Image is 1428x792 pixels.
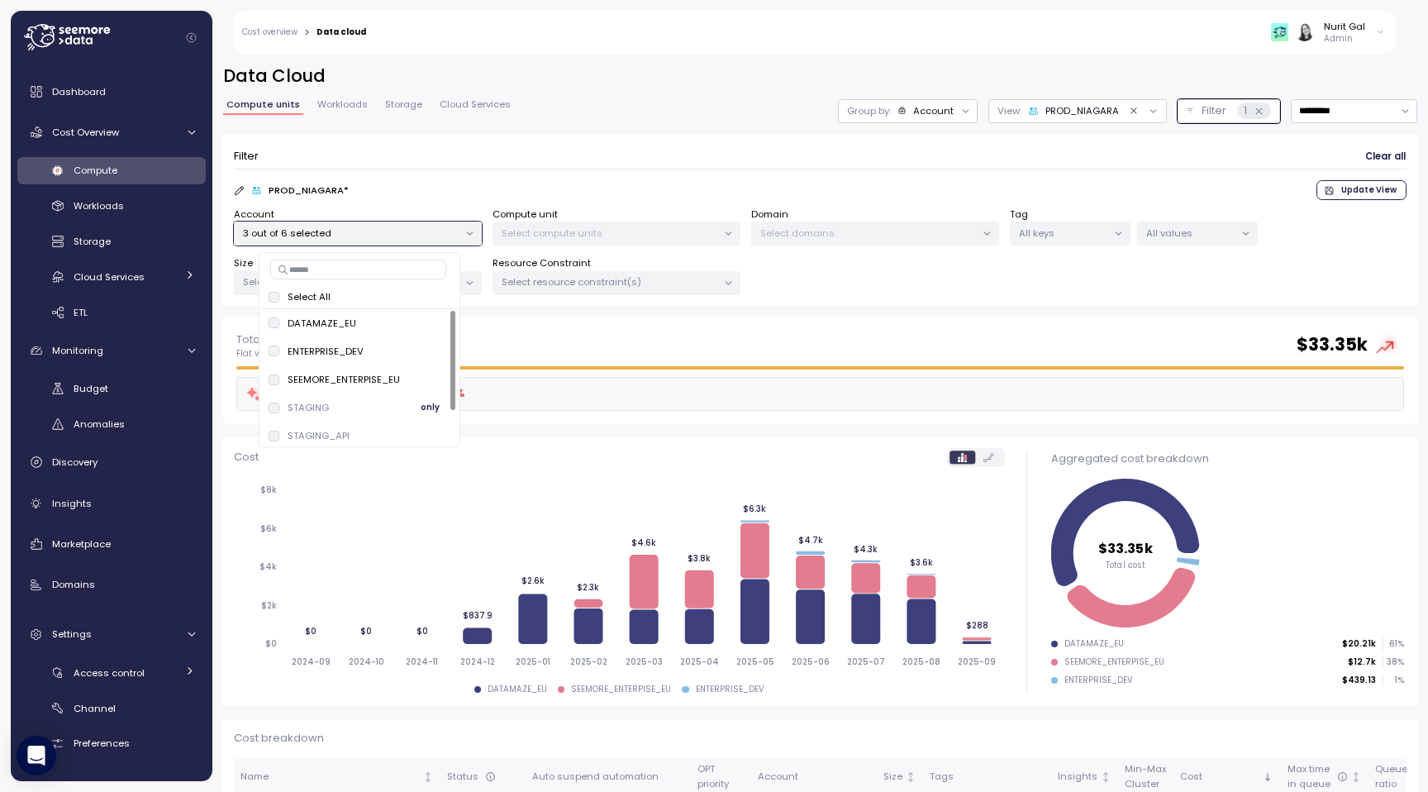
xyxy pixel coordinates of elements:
button: Clear all [1364,145,1407,169]
p: ENTERPRISE_DEV [288,345,364,358]
span: Access control [74,666,145,680]
a: Settings [17,618,206,651]
p: All values [1146,227,1235,240]
a: Domains [17,569,206,602]
p: $439.13 [1342,675,1376,686]
span: Cloud Services [74,270,145,284]
tspan: $837.9 [462,609,492,620]
span: Compute units [226,100,300,109]
tspan: $4.3k [854,544,878,555]
p: Select resource constraint(s) [502,275,717,289]
span: Storage [385,100,422,109]
a: Discovery [17,446,206,479]
img: 65f98ecb31a39d60f1f315eb.PNG [1271,23,1288,41]
h2: $ 33.35k [1297,333,1368,357]
p: View: [997,104,1021,117]
span: Dashboard [52,85,106,98]
tspan: 2025-07 [847,656,885,667]
p: Select compute units [502,227,717,240]
a: Cost Overview [17,116,206,149]
p: $12.7k [1348,656,1376,668]
div: Tags [930,770,1045,785]
div: Filter1 [1178,99,1280,123]
tspan: $0 [305,626,317,637]
div: SEEMORE_ENTERPISE_EU [1064,656,1164,668]
span: Workloads [317,100,368,109]
tspan: 2024-09 [292,656,331,667]
div: Account [913,104,954,117]
p: 3 out of 6 selected [243,227,459,240]
h2: Data Cloud [223,64,1417,88]
span: Domains [52,578,95,591]
p: Select domains [760,227,976,240]
div: ENTERPRISE_DEV [696,684,764,695]
label: Size [234,256,253,271]
tspan: $6k [260,523,277,534]
a: Cost overview [242,28,297,36]
div: PROD_NIAGARA [1028,104,1119,117]
div: Size [883,770,902,785]
p: 1 % [1383,675,1403,686]
span: Clear all [1365,146,1406,168]
button: Collapse navigation [181,31,202,44]
tspan: $4k [259,561,277,572]
tspan: $33.35k [1098,538,1154,557]
label: Compute unit [493,208,558,222]
tspan: 2025-06 [792,656,830,667]
tspan: $4.6k [631,537,656,548]
tspan: $2.6k [521,575,545,586]
div: Insights [1058,770,1097,785]
p: SEEMORE_ENTERPISE_EU [288,373,400,386]
p: All keys [1019,227,1107,240]
tspan: $3.8k [688,553,711,564]
div: There was a cost increase of [245,384,464,403]
p: Filter [234,148,259,165]
label: Account [234,208,274,222]
span: Storage [74,235,111,248]
tspan: 2025-01 [516,656,550,667]
p: 38 % [1383,656,1403,668]
span: Compute [74,164,117,177]
a: Channel [17,694,206,722]
p: STAGING_API [288,429,350,442]
tspan: 2025-05 [736,656,774,667]
p: Filter [1202,103,1226,119]
div: Cost [1180,770,1260,785]
div: Not sorted [905,771,916,783]
span: Cloud Services [440,100,511,109]
span: Marketplace [52,537,111,551]
span: Anomalies [74,417,125,431]
p: Admin [1324,33,1365,45]
a: Dashboard [17,75,206,108]
span: Update View [1341,181,1397,199]
a: Storage [17,228,206,255]
tspan: 2025-03 [626,656,663,667]
tspan: $0 [360,626,372,637]
span: Insights [52,497,92,510]
p: 1 [1244,103,1247,119]
div: Data cloud [317,28,366,36]
p: $20.21k [1342,638,1376,650]
div: SEEMORE_ENTERPISE_EU [571,684,671,695]
tspan: $288 [965,620,988,631]
label: Tag [1010,208,1028,222]
div: Not sorted [1100,771,1111,783]
p: Select All [288,290,331,303]
span: Budget [74,382,108,395]
p: Select size(s) [243,275,459,289]
p: PROD_NIAGARA * [269,184,349,197]
button: Update View [1316,180,1407,200]
div: > [304,27,310,38]
label: Domain [751,208,788,222]
a: Monitoring [17,334,206,367]
a: Preferences [17,730,206,757]
p: DATAMAZE_EU [288,317,356,330]
div: Max time in queue [1288,762,1348,791]
p: STAGING [288,401,329,414]
div: Status [447,770,519,785]
tspan: $8k [260,484,277,495]
a: ETL [17,298,206,326]
tspan: 2025-02 [570,656,607,667]
a: Workloads [17,193,206,220]
span: Monitoring [52,344,103,357]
